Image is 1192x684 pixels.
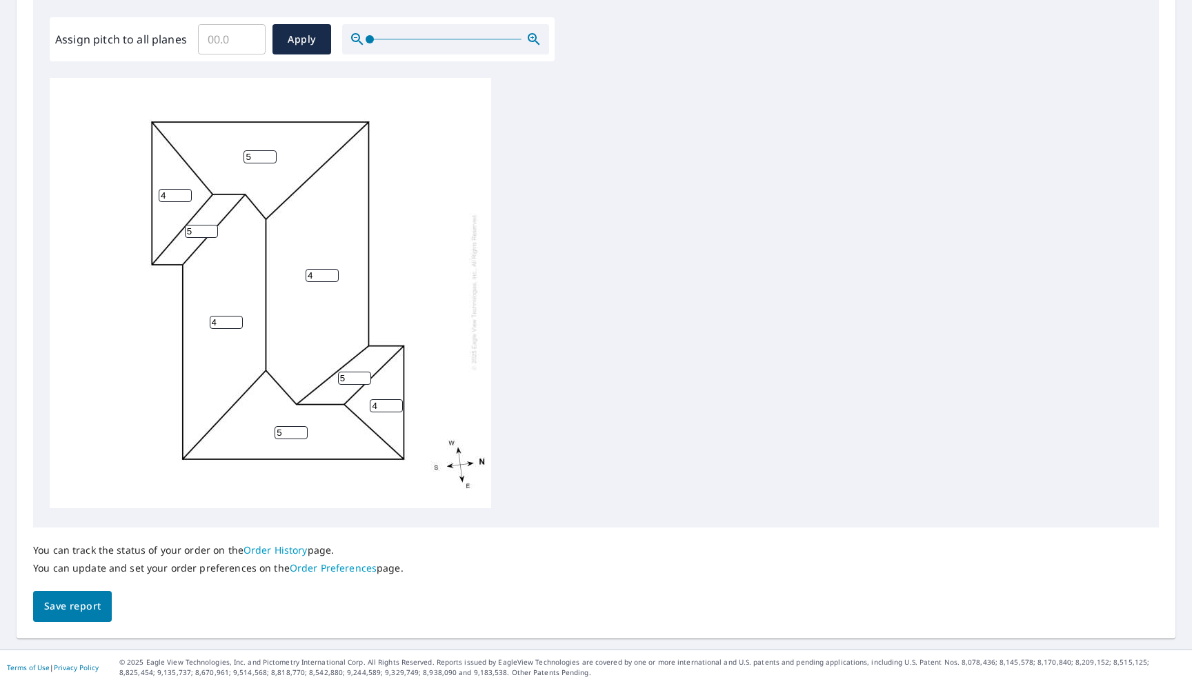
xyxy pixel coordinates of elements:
[290,561,377,574] a: Order Preferences
[55,31,187,48] label: Assign pitch to all planes
[54,663,99,672] a: Privacy Policy
[7,663,50,672] a: Terms of Use
[284,31,320,48] span: Apply
[33,562,404,574] p: You can update and set your order preferences on the page.
[44,598,101,615] span: Save report
[272,24,331,54] button: Apply
[33,591,112,622] button: Save report
[33,544,404,556] p: You can track the status of your order on the page.
[244,543,308,556] a: Order History
[7,663,99,672] p: |
[198,20,266,59] input: 00.0
[119,657,1185,678] p: © 2025 Eagle View Technologies, Inc. and Pictometry International Corp. All Rights Reserved. Repo...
